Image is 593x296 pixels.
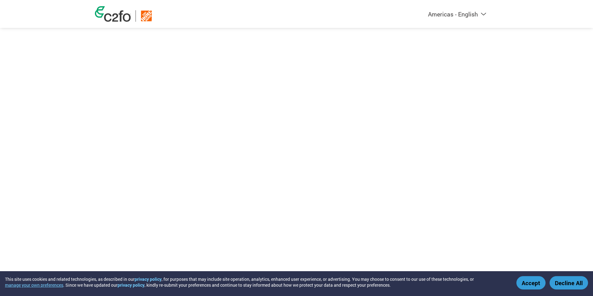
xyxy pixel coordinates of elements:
img: c2fo logo [95,6,131,22]
a: privacy policy [135,276,162,282]
div: This site uses cookies and related technologies, as described in our , for purposes that may incl... [5,276,507,288]
button: Accept [516,276,546,289]
img: The Home Depot [140,10,152,22]
button: Decline All [550,276,588,289]
a: privacy policy [118,282,145,288]
button: manage your own preferences [5,282,63,288]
